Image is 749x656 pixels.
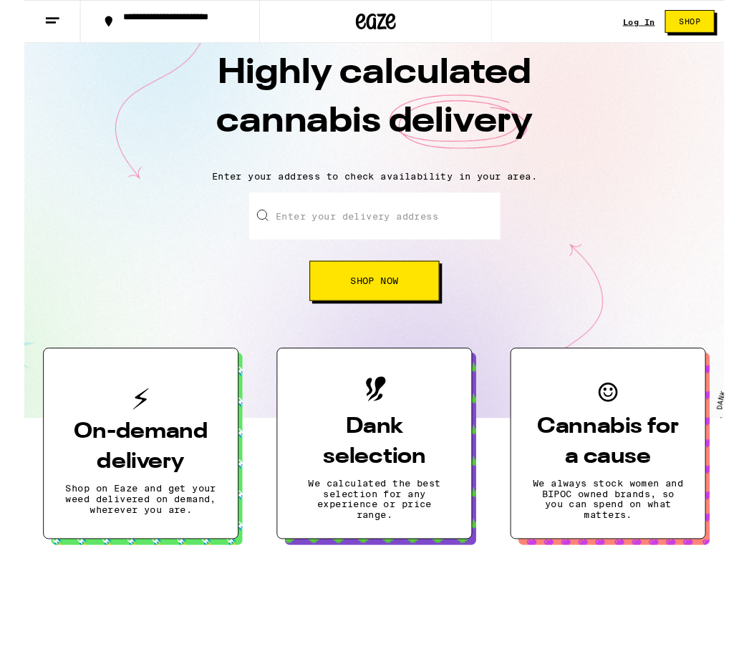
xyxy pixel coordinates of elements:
h3: Cannabis for a cause [543,441,705,505]
button: Shop [685,11,738,35]
p: We always stock women and BIPOC owned brands, so you can spend on what matters. [543,511,705,557]
span: Shop Now [349,295,400,305]
button: On-demand deliveryShop on Eaze and get your weed delivered on demand, wherever you are. [20,372,229,577]
p: Shop on Eaze and get your weed delivered on demand, wherever you are. [44,517,206,551]
h3: On-demand delivery [44,446,206,511]
button: Cannabis for a causeWe always stock women and BIPOC owned brands, so you can spend on what matters. [520,372,729,577]
p: We calculated the best selection for any experience or price range. [294,511,455,557]
span: Shop [700,19,723,27]
button: Dank selectionWe calculated the best selection for any experience or price range. [270,372,479,577]
input: Enter your delivery address [241,206,509,256]
h3: Dank selection [294,441,455,505]
p: Enter your address to check availability in your area. [14,183,735,195]
div: Log In [640,19,675,28]
button: Shop Now [305,279,444,322]
h1: Highly calculated cannabis delivery [124,53,625,172]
